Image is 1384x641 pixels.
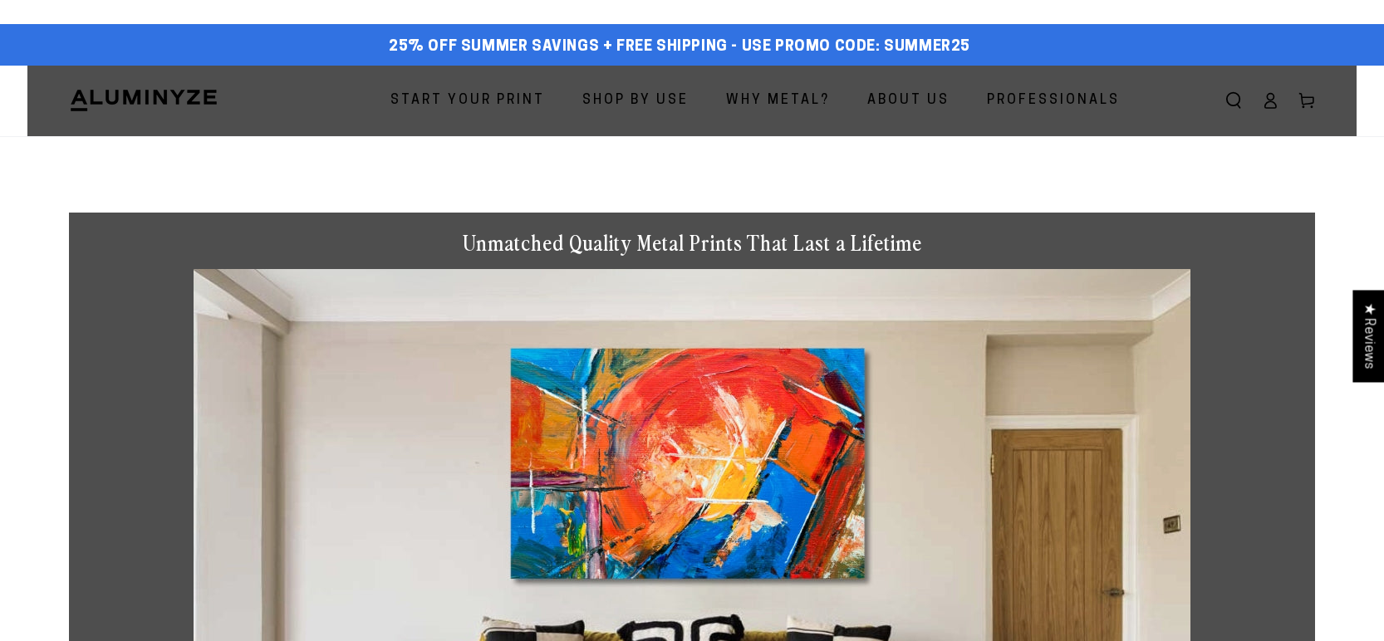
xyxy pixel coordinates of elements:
a: Start Your Print [378,79,557,123]
a: Professionals [974,79,1132,123]
span: Professionals [987,89,1120,113]
h1: Unmatched Quality Metal Prints That Last a Lifetime [194,229,1190,257]
span: Shop By Use [582,89,689,113]
span: About Us [867,89,950,113]
div: Click to open Judge.me floating reviews tab [1352,290,1384,382]
a: Why Metal? [714,79,842,123]
span: 25% off Summer Savings + Free Shipping - Use Promo Code: SUMMER25 [389,38,970,56]
h1: Metal Prints [69,136,1315,179]
span: Why Metal? [726,89,830,113]
img: Aluminyze [69,88,218,113]
a: About Us [855,79,962,123]
a: Shop By Use [570,79,701,123]
span: Start Your Print [390,89,545,113]
summary: Search our site [1215,82,1252,119]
